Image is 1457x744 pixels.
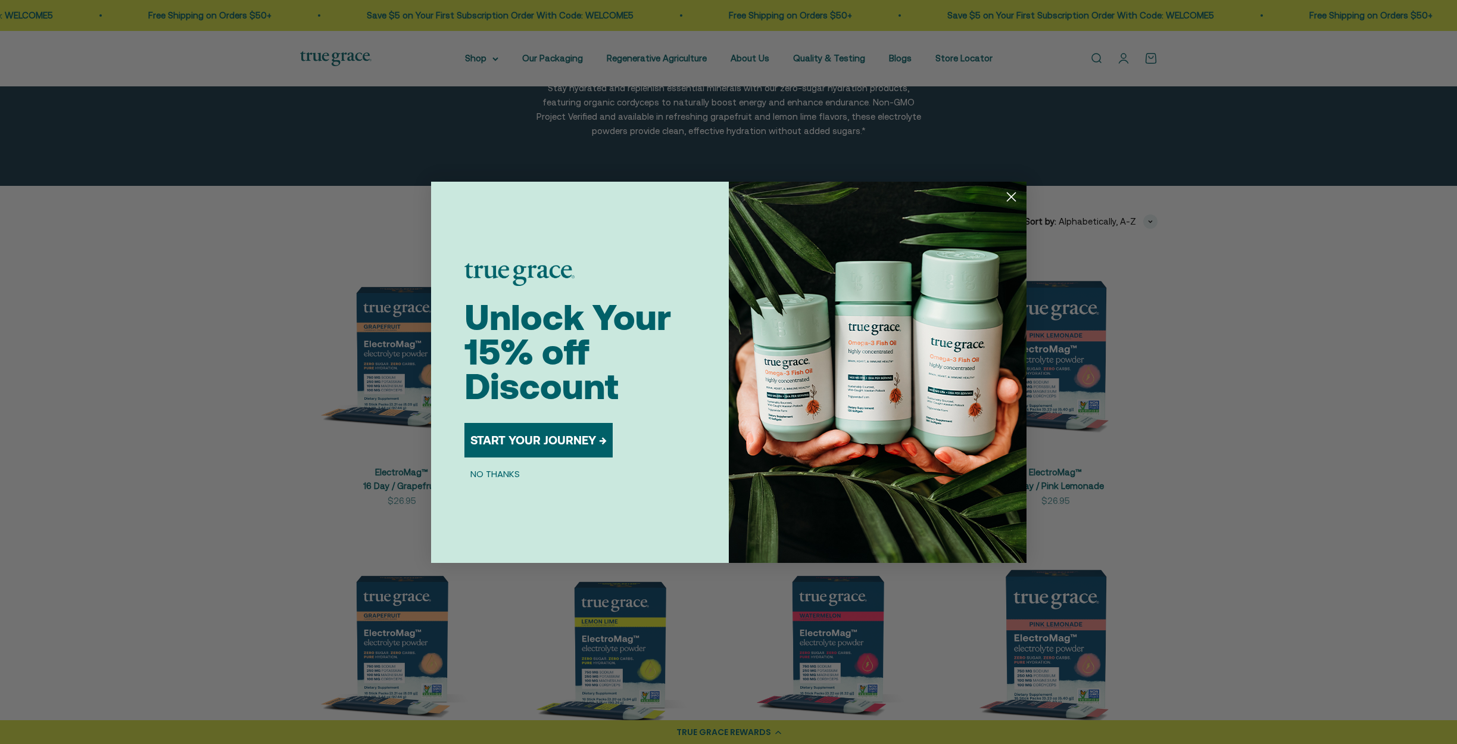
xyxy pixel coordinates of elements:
span: Unlock Your 15% off Discount [464,297,671,407]
button: START YOUR JOURNEY → [464,423,613,457]
button: NO THANKS [464,467,526,481]
img: 098727d5-50f8-4f9b-9554-844bb8da1403.jpeg [729,182,1027,563]
img: logo placeholder [464,263,575,286]
button: Close dialog [1001,186,1022,207]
